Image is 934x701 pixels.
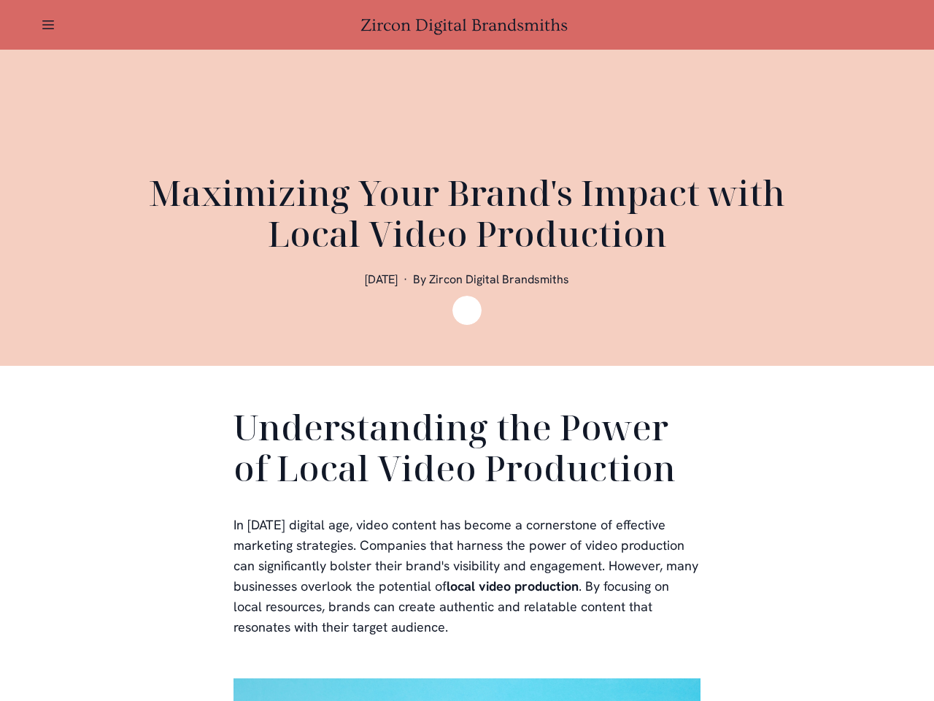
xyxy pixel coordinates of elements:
[117,172,817,254] h1: Maximizing Your Brand's Impact with Local Video Production
[233,515,700,637] p: In [DATE] digital age, video content has become a cornerstone of effective marketing strategies. ...
[404,272,407,287] span: ·
[360,15,574,35] a: Zircon Digital Brandsmiths
[452,296,482,325] img: Zircon Digital Brandsmiths
[447,578,579,594] b: local video production
[233,407,700,494] h2: Understanding the Power of Local Video Production
[365,272,398,287] span: [DATE]
[413,272,569,287] span: By Zircon Digital Brandsmiths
